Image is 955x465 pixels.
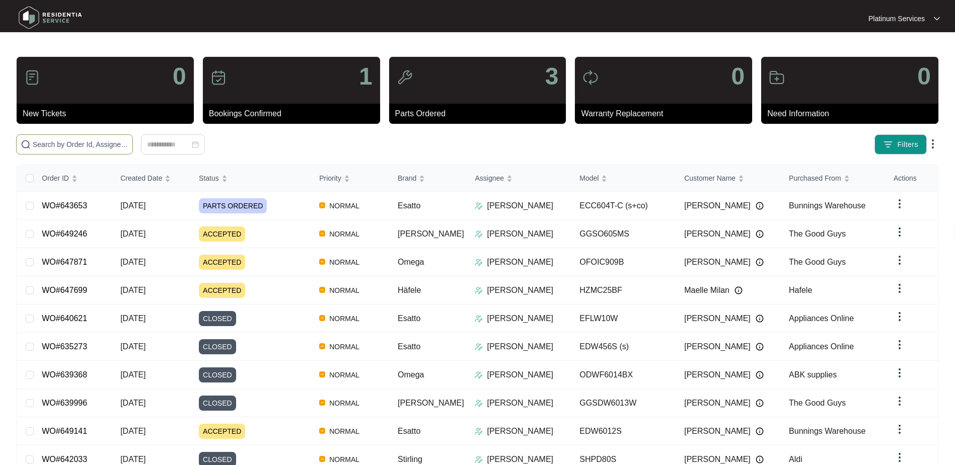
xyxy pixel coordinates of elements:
[120,455,145,463] span: [DATE]
[894,395,906,407] img: dropdown arrow
[684,173,736,184] span: Customer Name
[398,173,416,184] span: Brand
[789,173,841,184] span: Purchased From
[42,370,87,379] a: WO#639368
[894,451,906,463] img: dropdown arrow
[571,417,676,445] td: EDW6012S
[874,134,927,154] button: filter iconFilters
[199,311,236,326] span: CLOSED
[781,165,886,192] th: Purchased From
[684,256,751,268] span: [PERSON_NAME]
[325,313,363,325] span: NORMAL
[789,201,865,210] span: Bunnings Warehouse
[120,314,145,323] span: [DATE]
[42,173,69,184] span: Order ID
[487,256,553,268] p: [PERSON_NAME]
[42,342,87,351] a: WO#635273
[319,259,325,265] img: Vercel Logo
[398,370,424,379] span: Omega
[894,423,906,435] img: dropdown arrow
[199,339,236,354] span: CLOSED
[571,389,676,417] td: GGSDW6013W
[582,69,599,86] img: icon
[756,399,764,407] img: Info icon
[42,427,87,435] a: WO#649141
[487,313,553,325] p: [PERSON_NAME]
[894,311,906,323] img: dropdown arrow
[209,108,380,120] p: Bookings Confirmed
[487,397,553,409] p: [PERSON_NAME]
[398,399,464,407] span: [PERSON_NAME]
[23,108,194,120] p: New Tickets
[325,256,363,268] span: NORMAL
[487,341,553,353] p: [PERSON_NAME]
[325,200,363,212] span: NORMAL
[886,165,938,192] th: Actions
[390,165,467,192] th: Brand
[894,226,906,238] img: dropdown arrow
[199,283,245,298] span: ACCEPTED
[789,427,865,435] span: Bunnings Warehouse
[120,258,145,266] span: [DATE]
[173,64,186,89] p: 0
[789,370,837,379] span: ABK supplies
[42,399,87,407] a: WO#639996
[756,343,764,351] img: Info icon
[487,284,553,296] p: [PERSON_NAME]
[684,284,729,296] span: Maelle Milan
[398,201,420,210] span: Esatto
[579,173,599,184] span: Model
[571,165,676,192] th: Model
[684,200,751,212] span: [PERSON_NAME]
[325,369,363,381] span: NORMAL
[467,165,571,192] th: Assignee
[199,173,219,184] span: Status
[571,220,676,248] td: GGSO605MS
[731,64,745,89] p: 0
[398,229,464,238] span: [PERSON_NAME]
[398,455,422,463] span: Stirling
[789,399,846,407] span: The Good Guys
[319,315,325,321] img: Vercel Logo
[684,397,751,409] span: [PERSON_NAME]
[684,369,751,381] span: [PERSON_NAME]
[894,282,906,294] img: dropdown arrow
[571,361,676,389] td: ODWF6014BX
[894,254,906,266] img: dropdown arrow
[325,397,363,409] span: NORMAL
[789,455,802,463] span: Aldi
[934,16,940,21] img: dropdown arrow
[21,139,31,149] img: search-icon
[120,286,145,294] span: [DATE]
[42,314,87,323] a: WO#640621
[42,201,87,210] a: WO#643653
[789,286,812,294] span: Hafele
[756,202,764,210] img: Info icon
[325,425,363,437] span: NORMAL
[894,367,906,379] img: dropdown arrow
[475,371,483,379] img: Assigner Icon
[33,139,128,150] input: Search by Order Id, Assignee Name, Customer Name, Brand and Model
[571,276,676,304] td: HZMC25BF
[120,342,145,351] span: [DATE]
[24,69,40,86] img: icon
[927,138,939,150] img: dropdown arrow
[475,455,483,463] img: Assigner Icon
[120,173,162,184] span: Created Date
[475,230,483,238] img: Assigner Icon
[42,258,87,266] a: WO#647871
[734,286,743,294] img: Info icon
[756,315,764,323] img: Info icon
[475,202,483,210] img: Assigner Icon
[571,192,676,220] td: ECC604T-C (s+co)
[398,286,421,294] span: Häfele
[319,173,341,184] span: Priority
[199,198,267,213] span: PARTS ORDERED
[199,255,245,270] span: ACCEPTED
[897,139,918,150] span: Filters
[120,370,145,379] span: [DATE]
[917,64,931,89] p: 0
[487,228,553,240] p: [PERSON_NAME]
[319,287,325,293] img: Vercel Logo
[581,108,752,120] p: Warranty Replacement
